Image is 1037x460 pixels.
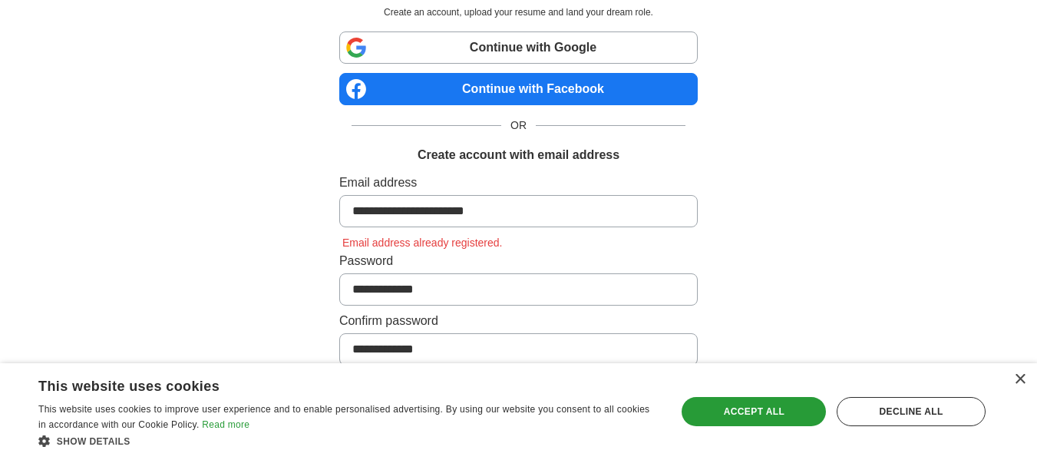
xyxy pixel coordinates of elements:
span: Email address already registered. [339,237,506,249]
span: This website uses cookies to improve user experience and to enable personalised advertising. By u... [38,404,649,430]
label: Confirm password [339,312,698,330]
h1: Create account with email address [418,146,619,164]
label: Password [339,252,698,270]
div: Decline all [837,397,986,426]
div: Show details [38,433,658,448]
div: Accept all [682,397,826,426]
a: Continue with Google [339,31,698,64]
div: Close [1014,374,1025,386]
a: Read more, opens a new window [202,419,249,430]
div: This website uses cookies [38,372,619,395]
span: OR [501,117,536,134]
span: Show details [57,436,130,447]
a: Continue with Facebook [339,73,698,105]
label: Email address [339,174,698,192]
p: Create an account, upload your resume and land your dream role. [342,5,695,19]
